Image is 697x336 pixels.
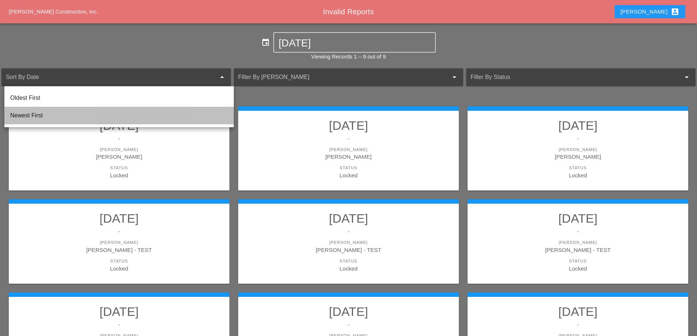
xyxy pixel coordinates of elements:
div: Status [246,165,451,171]
i: arrow_drop_down [218,73,226,82]
div: Oldest First [10,94,228,102]
div: [PERSON_NAME] [16,147,222,153]
i: event [261,38,270,47]
h2: [DATE] [246,211,451,226]
div: - [246,135,451,143]
div: Locked [246,171,451,180]
div: Newest First [10,111,228,120]
input: Select Date [278,37,430,49]
div: Status [16,165,222,171]
span: Invalid Reports [323,8,374,16]
div: Status [246,258,451,264]
div: Status [475,258,681,264]
div: - [16,135,222,143]
div: [PERSON_NAME] [16,239,222,246]
div: - [475,321,681,329]
a: [PERSON_NAME] Construction, Inc. [9,8,98,15]
div: Status [475,165,681,171]
a: [DATE]-[PERSON_NAME][PERSON_NAME]StatusLocked [246,118,451,180]
a: [DATE]-[PERSON_NAME][PERSON_NAME]StatusLocked [475,118,681,180]
h2: [DATE] [16,304,222,319]
div: [PERSON_NAME] [246,152,451,161]
i: account_box [671,7,679,16]
div: [PERSON_NAME] - TEST [475,246,681,254]
div: - [246,321,451,329]
div: [PERSON_NAME] [246,239,451,246]
i: arrow_drop_down [450,73,459,82]
div: [PERSON_NAME] [475,152,681,161]
div: Locked [475,171,681,180]
h2: [DATE] [475,118,681,133]
div: [PERSON_NAME] [621,7,679,16]
a: [DATE]-[PERSON_NAME][PERSON_NAME] - TESTStatusLocked [16,211,222,272]
div: Locked [16,264,222,273]
div: [PERSON_NAME] - TEST [16,246,222,254]
div: [PERSON_NAME] [246,147,451,153]
div: - [16,227,222,236]
div: Status [16,258,222,264]
div: [PERSON_NAME] [475,239,681,246]
div: - [16,321,222,329]
i: arrow_drop_down [682,73,691,82]
h2: [DATE] [246,304,451,319]
div: - [475,227,681,236]
div: - [475,135,681,143]
div: - [246,227,451,236]
div: Locked [246,264,451,273]
h2: [DATE] [246,118,451,133]
div: [PERSON_NAME] [475,147,681,153]
div: [PERSON_NAME] - TEST [246,246,451,254]
h2: [DATE] [16,211,222,226]
div: Locked [475,264,681,273]
div: Locked [16,171,222,180]
h2: [DATE] [475,304,681,319]
h2: [DATE] [475,211,681,226]
a: [DATE]-[PERSON_NAME][PERSON_NAME] - TESTStatusLocked [475,211,681,272]
a: [DATE]-[PERSON_NAME][PERSON_NAME]StatusLocked [16,118,222,180]
button: [PERSON_NAME] [615,5,685,18]
div: [PERSON_NAME] [16,152,222,161]
a: [DATE]-[PERSON_NAME][PERSON_NAME] - TESTStatusLocked [246,211,451,272]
